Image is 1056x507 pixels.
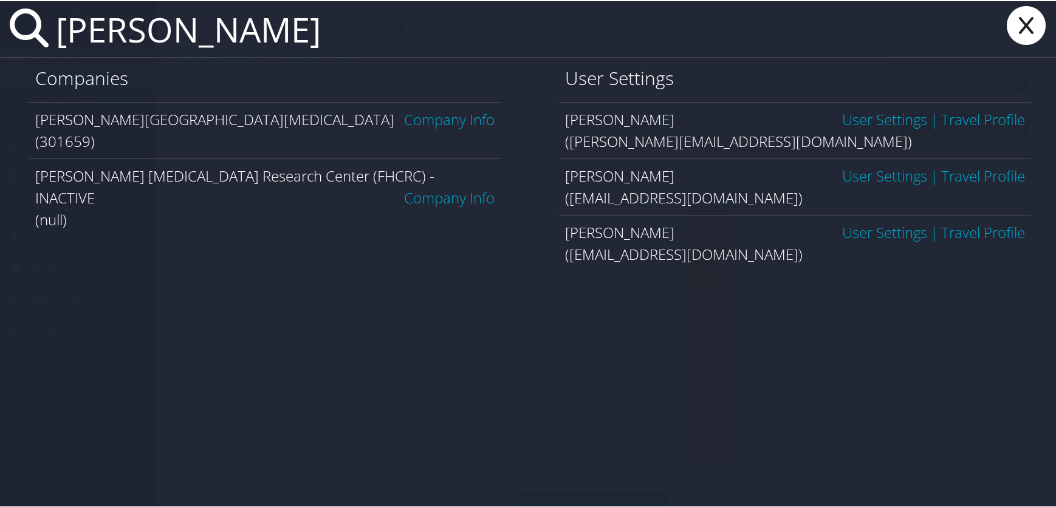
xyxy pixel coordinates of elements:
[941,108,1025,128] a: View OBT Profile
[35,108,394,128] span: [PERSON_NAME][GEOGRAPHIC_DATA][MEDICAL_DATA]
[35,208,495,230] div: (null)
[566,129,1026,151] div: ([PERSON_NAME][EMAIL_ADDRESS][DOMAIN_NAME])
[842,221,927,241] a: User Settings
[842,108,927,128] a: User Settings
[927,221,941,241] span: |
[35,164,495,208] div: [PERSON_NAME] [MEDICAL_DATA] Research Center (FHCRC) - INACTIVE
[566,165,675,185] span: [PERSON_NAME]
[927,165,941,185] span: |
[35,64,495,90] h1: Companies
[566,242,1026,264] div: ([EMAIL_ADDRESS][DOMAIN_NAME])
[35,129,495,151] div: (301659)
[405,186,495,206] a: Company Info
[566,221,675,241] span: [PERSON_NAME]
[842,165,927,185] a: User Settings
[566,64,1026,90] h1: User Settings
[566,186,1026,208] div: ([EMAIL_ADDRESS][DOMAIN_NAME])
[941,165,1025,185] a: View OBT Profile
[566,108,675,128] span: [PERSON_NAME]
[927,108,941,128] span: |
[941,221,1025,241] a: View OBT Profile
[405,108,495,128] a: Company Info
